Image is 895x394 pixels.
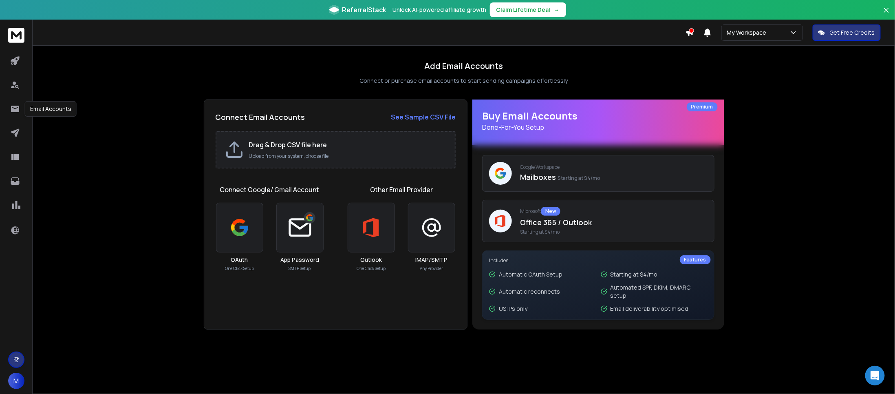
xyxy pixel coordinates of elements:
[342,5,386,15] span: ReferralStack
[541,207,560,216] div: New
[482,109,714,132] h1: Buy Email Accounts
[8,373,24,389] button: M
[499,270,562,279] p: Automatic OAuth Setup
[220,185,320,195] h1: Connect Google/ Gmail Account
[520,164,708,170] p: Google Workspace
[611,283,708,300] p: Automated SPF, DKIM, DMARC setup
[393,6,487,14] p: Unlock AI-powered affiliate growth
[249,140,447,150] h2: Drag & Drop CSV file here
[680,255,711,264] div: Features
[490,2,566,17] button: Claim Lifetime Deal→
[482,122,714,132] p: Done-For-You Setup
[881,5,892,24] button: Close banner
[425,60,503,72] h1: Add Email Accounts
[520,207,708,216] p: Microsoft
[687,102,718,111] div: Premium
[391,113,456,122] strong: See Sample CSV File
[558,175,600,182] span: Starting at $4/mo
[611,270,658,279] p: Starting at $4/mo
[520,171,708,183] p: Mailboxes
[360,77,568,85] p: Connect or purchase email accounts to start sending campaigns effortlessly
[813,24,881,41] button: Get Free Credits
[611,305,689,313] p: Email deliverability optimised
[280,256,319,264] h3: App Password
[554,6,560,14] span: →
[249,153,447,159] p: Upload from your system, choose file
[25,101,77,117] div: Email Accounts
[231,256,248,264] h3: OAuth
[489,257,708,264] p: Includes
[289,266,311,272] p: SMTP Setup
[360,256,382,264] h3: Outlook
[391,112,456,122] a: See Sample CSV File
[520,229,708,235] span: Starting at $4/mo
[370,185,433,195] h1: Other Email Provider
[830,29,875,37] p: Get Free Credits
[499,305,527,313] p: US IPs only
[357,266,386,272] p: One Click Setup
[420,266,443,272] p: Any Provider
[216,111,305,123] h2: Connect Email Accounts
[499,288,560,296] p: Automatic reconnects
[415,256,447,264] h3: IMAP/SMTP
[520,217,708,228] p: Office 365 / Outlook
[225,266,254,272] p: One Click Setup
[865,366,885,385] div: Open Intercom Messenger
[727,29,769,37] p: My Workspace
